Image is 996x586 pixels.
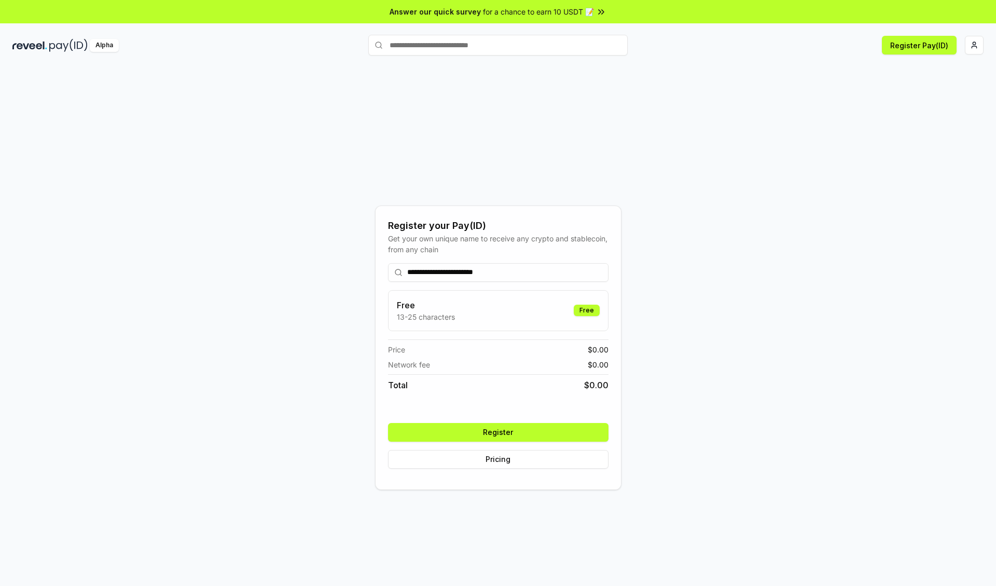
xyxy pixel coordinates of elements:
[588,344,608,355] span: $ 0.00
[49,39,88,52] img: pay_id
[388,233,608,255] div: Get your own unique name to receive any crypto and stablecoin, from any chain
[584,379,608,391] span: $ 0.00
[574,305,600,316] div: Free
[388,450,608,469] button: Pricing
[388,219,608,233] div: Register your Pay(ID)
[388,359,430,370] span: Network fee
[588,359,608,370] span: $ 0.00
[388,423,608,442] button: Register
[388,344,405,355] span: Price
[390,6,481,17] span: Answer our quick survey
[397,299,455,311] h3: Free
[90,39,119,52] div: Alpha
[397,311,455,322] p: 13-25 characters
[483,6,594,17] span: for a chance to earn 10 USDT 📝
[12,39,47,52] img: reveel_dark
[882,36,957,54] button: Register Pay(ID)
[388,379,408,391] span: Total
